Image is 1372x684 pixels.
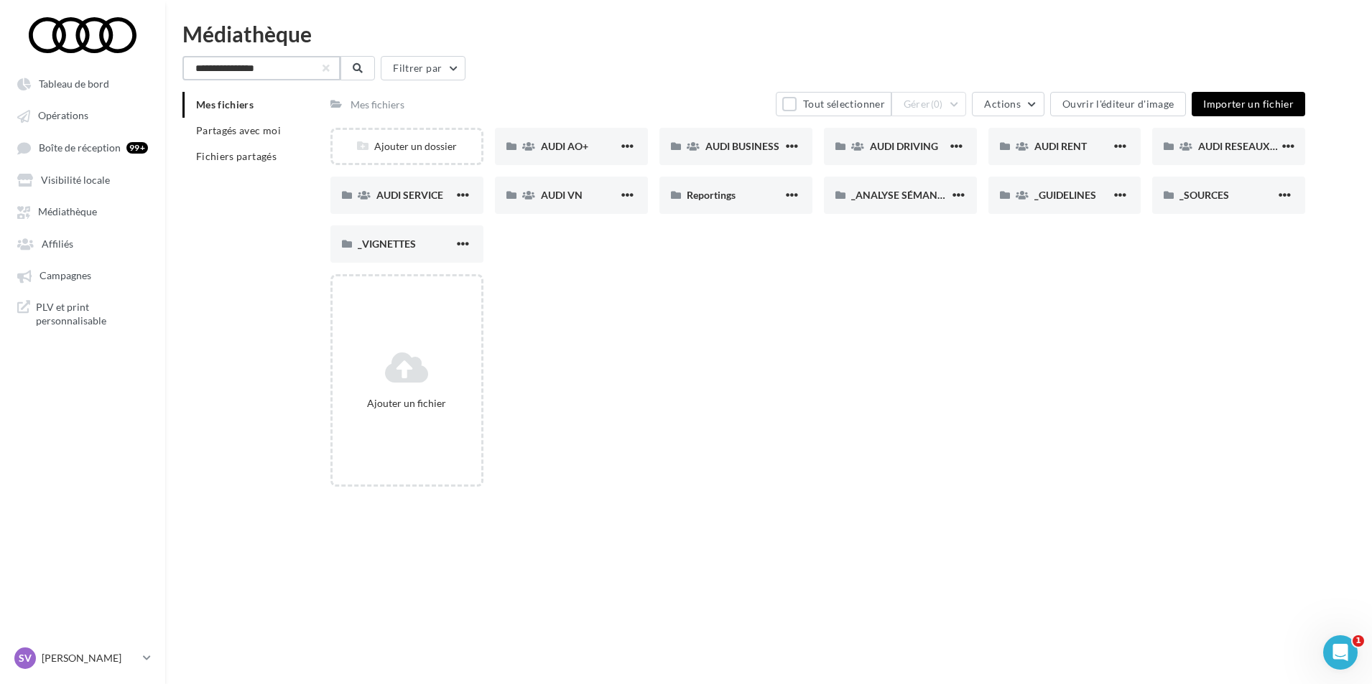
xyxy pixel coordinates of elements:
[9,230,157,256] a: Affiliés
[36,300,148,328] span: PLV et print personnalisable
[9,294,157,334] a: PLV et print personnalisable
[776,92,891,116] button: Tout sélectionner
[40,270,91,282] span: Campagnes
[9,70,157,96] a: Tableau de bord
[381,56,465,80] button: Filtrer par
[338,396,476,411] div: Ajouter un fichier
[351,98,404,112] div: Mes fichiers
[541,189,583,201] span: AUDI VN
[1203,98,1294,110] span: Importer un fichier
[39,78,109,90] span: Tableau de bord
[9,262,157,288] a: Campagnes
[1034,189,1096,201] span: _GUIDELINES
[891,92,967,116] button: Gérer(0)
[851,189,967,201] span: _ANALYSE SÉMANTIQUE
[19,651,32,665] span: SV
[1050,92,1186,116] button: Ouvrir l'éditeur d'image
[42,238,73,250] span: Affiliés
[11,645,154,672] a: SV [PERSON_NAME]
[196,98,254,111] span: Mes fichiers
[870,140,938,152] span: AUDI DRIVING
[9,167,157,192] a: Visibilité locale
[972,92,1044,116] button: Actions
[705,140,779,152] span: AUDI BUSINESS
[376,189,443,201] span: AUDI SERVICE
[196,150,277,162] span: Fichiers partagés
[931,98,943,110] span: (0)
[9,134,157,161] a: Boîte de réception 99+
[1198,140,1317,152] span: AUDI RESEAUX SOCIAUX
[39,141,121,154] span: Boîte de réception
[984,98,1020,110] span: Actions
[42,651,137,665] p: [PERSON_NAME]
[182,23,1355,44] div: Médiathèque
[126,142,148,154] div: 99+
[333,139,481,154] div: Ajouter un dossier
[1353,635,1364,647] span: 1
[9,198,157,224] a: Médiathèque
[1179,189,1229,201] span: _SOURCES
[38,206,97,218] span: Médiathèque
[41,174,110,186] span: Visibilité locale
[687,189,736,201] span: Reportings
[1192,92,1305,116] button: Importer un fichier
[1323,635,1358,670] iframe: Intercom live chat
[38,110,88,122] span: Opérations
[1034,140,1087,152] span: AUDI RENT
[196,124,281,136] span: Partagés avec moi
[541,140,588,152] span: AUDI AO+
[9,102,157,128] a: Opérations
[358,238,416,250] span: _VIGNETTES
